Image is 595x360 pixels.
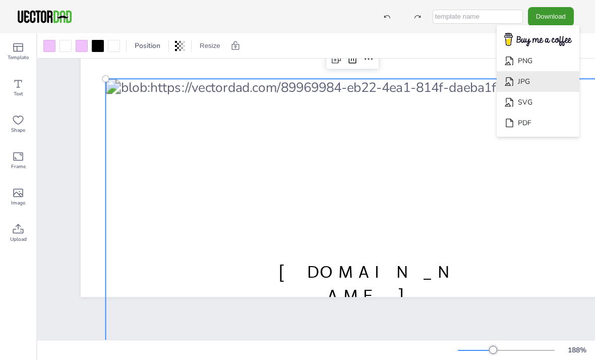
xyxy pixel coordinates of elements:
li: SVG [497,92,579,113]
li: JPG [497,71,579,92]
span: Text [14,90,23,98]
span: Frame [11,163,26,171]
span: Template [8,54,29,62]
span: Shape [11,126,25,134]
span: Upload [10,235,27,243]
ul: Download [497,25,579,137]
button: Download [528,7,574,26]
img: VectorDad-1.png [16,9,73,24]
span: Position [133,41,162,50]
img: buymecoffee.png [498,30,578,49]
div: 188 % [565,345,589,355]
input: template name [433,10,523,24]
button: Resize [196,38,224,54]
li: PNG [497,50,579,71]
li: PDF [497,113,579,133]
span: Image [11,199,25,207]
